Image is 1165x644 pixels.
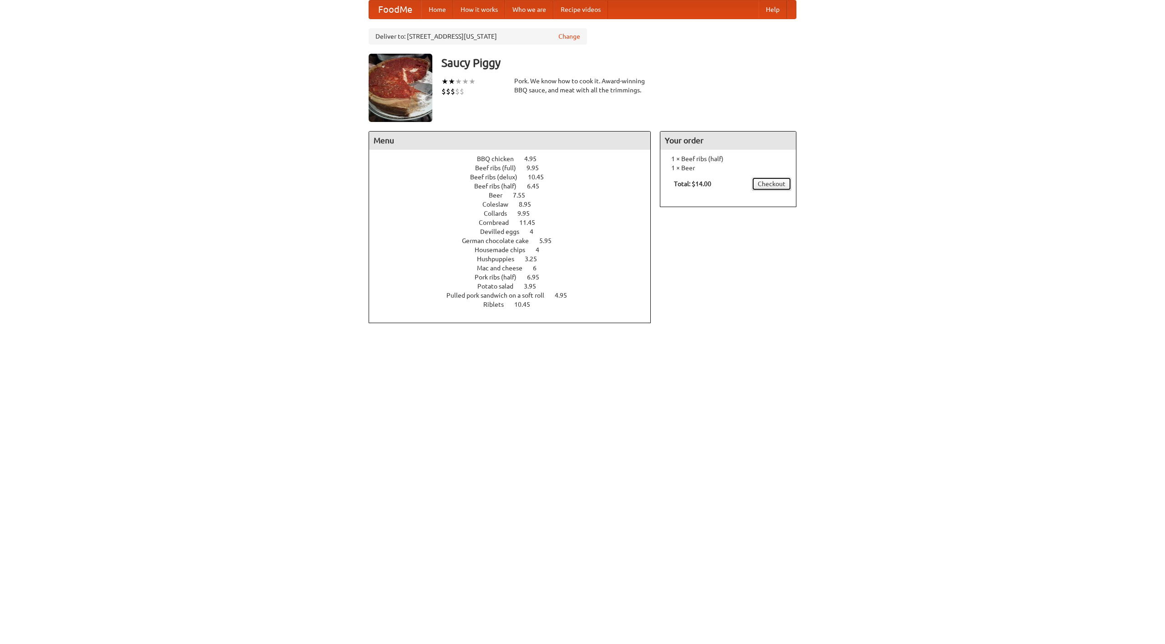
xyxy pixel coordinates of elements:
a: Pork ribs (half) 6.95 [475,274,556,281]
a: Mac and cheese 6 [477,264,553,272]
a: Potato salad 3.95 [477,283,553,290]
a: Pulled pork sandwich on a soft roll 4.95 [446,292,584,299]
a: Beef ribs (delux) 10.45 [470,173,561,181]
a: Cornbread 11.45 [479,219,552,226]
span: 3.95 [524,283,545,290]
li: ★ [462,76,469,86]
span: 5.95 [539,237,561,244]
li: $ [441,86,446,96]
li: ★ [448,76,455,86]
span: 10.45 [528,173,553,181]
span: Potato salad [477,283,522,290]
li: ★ [469,76,476,86]
span: Beef ribs (half) [474,183,526,190]
img: angular.jpg [369,54,432,122]
div: Pork. We know how to cook it. Award-winning BBQ sauce, and meat with all the trimmings. [514,76,651,95]
span: 4 [530,228,542,235]
li: $ [451,86,455,96]
a: Help [759,0,787,19]
h3: Saucy Piggy [441,54,796,72]
span: German chocolate cake [462,237,538,244]
a: Beef ribs (half) 6.45 [474,183,556,190]
span: BBQ chicken [477,155,523,162]
span: 6.45 [527,183,548,190]
a: Housemade chips 4 [475,246,556,254]
li: ★ [455,76,462,86]
span: 3.25 [525,255,546,263]
h4: Your order [660,132,796,150]
span: Collards [484,210,516,217]
span: Housemade chips [475,246,534,254]
span: Riblets [483,301,513,308]
span: Cornbread [479,219,518,226]
span: 9.95 [527,164,548,172]
span: Mac and cheese [477,264,532,272]
a: How it works [453,0,505,19]
a: Change [558,32,580,41]
a: Coleslaw 8.95 [482,201,548,208]
a: Recipe videos [553,0,608,19]
span: Beef ribs (full) [475,164,525,172]
a: Beef ribs (full) 9.95 [475,164,556,172]
span: Pulled pork sandwich on a soft roll [446,292,553,299]
a: Collards 9.95 [484,210,547,217]
span: 7.55 [513,192,534,199]
a: German chocolate cake 5.95 [462,237,568,244]
h4: Menu [369,132,650,150]
li: $ [455,86,460,96]
li: $ [460,86,464,96]
a: Devilled eggs 4 [480,228,550,235]
span: 4 [536,246,548,254]
a: BBQ chicken 4.95 [477,155,553,162]
span: 9.95 [517,210,539,217]
b: Total: $14.00 [674,180,711,188]
span: 6 [533,264,546,272]
span: 4.95 [524,155,546,162]
a: Checkout [752,177,791,191]
li: 1 × Beer [665,163,791,172]
span: Devilled eggs [480,228,528,235]
span: 4.95 [555,292,576,299]
span: Coleslaw [482,201,517,208]
span: Hushpuppies [477,255,523,263]
li: ★ [441,76,448,86]
span: Pork ribs (half) [475,274,526,281]
a: Home [421,0,453,19]
span: Beer [489,192,512,199]
a: Hushpuppies 3.25 [477,255,554,263]
a: Beer 7.55 [489,192,542,199]
a: FoodMe [369,0,421,19]
span: 6.95 [527,274,548,281]
a: Riblets 10.45 [483,301,547,308]
span: Beef ribs (delux) [470,173,527,181]
span: 10.45 [514,301,539,308]
span: 8.95 [519,201,540,208]
a: Who we are [505,0,553,19]
span: 11.45 [519,219,544,226]
div: Deliver to: [STREET_ADDRESS][US_STATE] [369,28,587,45]
li: $ [446,86,451,96]
li: 1 × Beef ribs (half) [665,154,791,163]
